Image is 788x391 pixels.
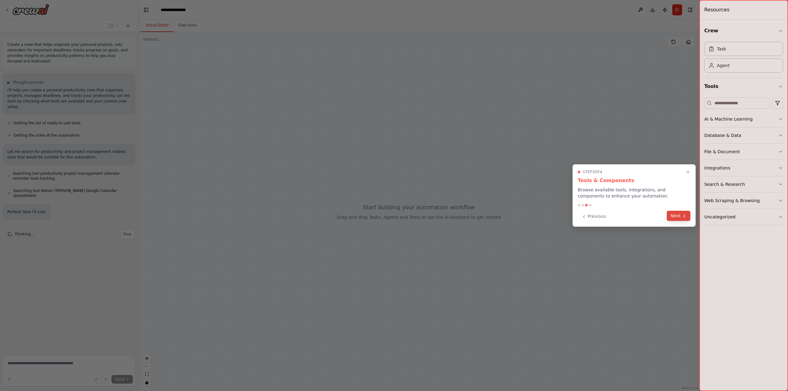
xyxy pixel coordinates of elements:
button: Close walkthrough [684,168,692,176]
p: Browse available tools, integrations, and components to enhance your automation. [578,187,690,199]
button: Hide left sidebar [142,6,151,14]
span: Step 3 of 4 [583,170,602,174]
h3: Tools & Components [578,177,690,184]
button: Next [667,211,690,221]
button: Previous [578,211,609,221]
